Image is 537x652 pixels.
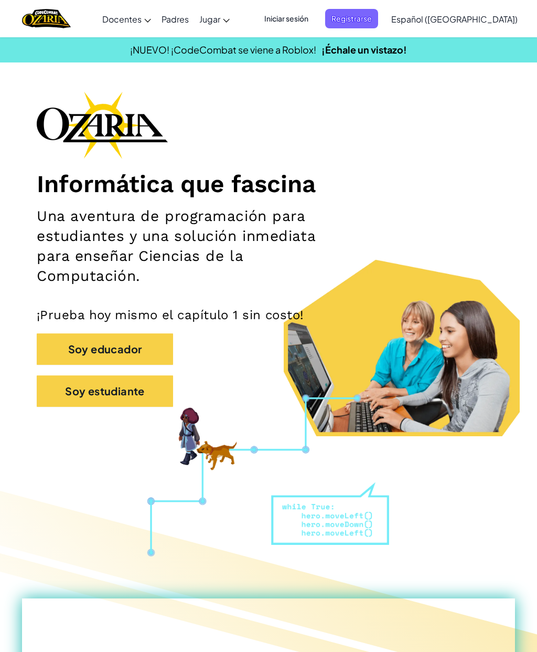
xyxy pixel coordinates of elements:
button: Iniciar sesión [258,9,315,28]
h2: Una aventura de programación para estudiantes y una solución inmediata para enseñar Ciencias de l... [37,206,347,286]
a: ¡Échale un vistazo! [321,44,407,56]
span: Docentes [102,14,142,25]
button: Registrarse [325,9,378,28]
span: Español ([GEOGRAPHIC_DATA]) [391,14,518,25]
a: Ozaria by CodeCombat logo [22,8,71,29]
button: Soy estudiante [37,375,173,407]
img: Home [22,8,71,29]
a: Español ([GEOGRAPHIC_DATA]) [386,5,523,33]
a: Docentes [97,5,156,33]
span: Jugar [199,14,220,25]
p: ¡Prueba hoy mismo el capítulo 1 sin costo! [37,307,500,323]
button: Soy educador [37,333,173,365]
span: ¡NUEVO! ¡CodeCombat se viene a Roblox! [130,44,316,56]
h1: Informática que fascina [37,169,500,198]
a: Jugar [194,5,235,33]
a: Padres [156,5,194,33]
img: Ozaria branding logo [37,91,168,159]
